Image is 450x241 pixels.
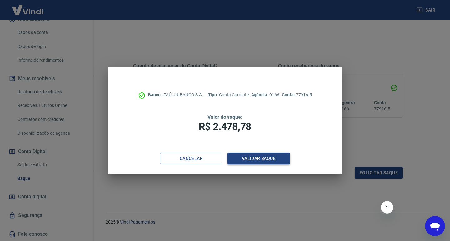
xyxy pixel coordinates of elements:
[4,4,52,9] span: Olá! Precisa de ajuda?
[251,92,279,98] p: 0166
[381,201,393,214] iframe: Fechar mensagem
[160,153,222,164] button: Cancelar
[282,92,296,97] span: Conta:
[208,92,219,97] span: Tipo:
[148,92,203,98] p: ITAÚ UNIBANCO S.A.
[227,153,290,164] button: Validar saque
[425,216,445,236] iframe: Botão para abrir a janela de mensagens
[251,92,270,97] span: Agência:
[199,121,251,133] span: R$ 2.478,78
[208,92,249,98] p: Conta Corrente
[282,92,312,98] p: 77916-5
[148,92,163,97] span: Banco:
[207,114,242,120] span: Valor do saque:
